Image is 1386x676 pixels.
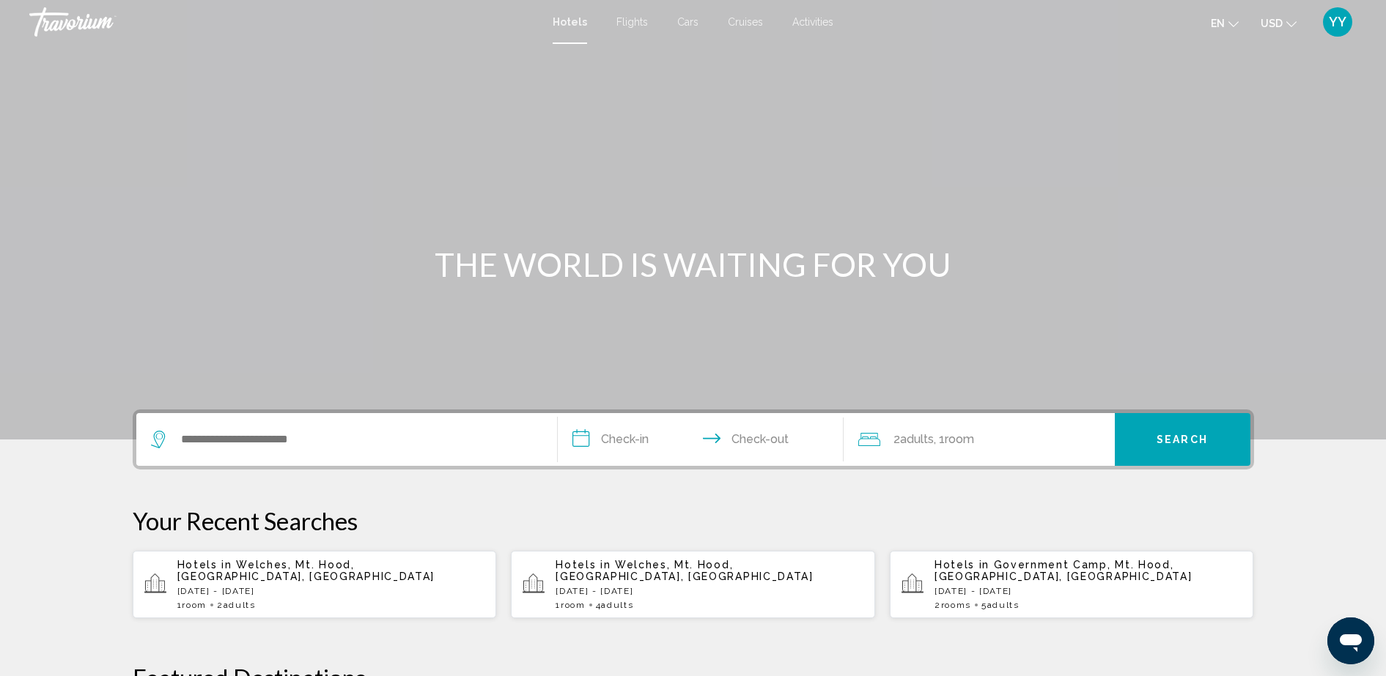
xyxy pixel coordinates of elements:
span: Hotels in [935,559,989,571]
span: 5 [981,600,1020,610]
div: Search widget [136,413,1250,466]
span: Welches, Mt. Hood, [GEOGRAPHIC_DATA], [GEOGRAPHIC_DATA] [556,559,813,582]
span: YY [1329,15,1346,29]
button: Check in and out dates [558,413,844,466]
a: Activities [792,16,833,28]
span: Hotels in [177,559,232,571]
span: Adults [900,432,934,446]
a: Travorium [29,7,538,37]
span: rooms [941,600,971,610]
span: Room [945,432,974,446]
p: [DATE] - [DATE] [556,586,863,596]
span: 4 [596,600,634,610]
a: Cars [677,16,698,28]
span: 2 [893,429,934,450]
span: Adults [224,600,256,610]
h1: THE WORLD IS WAITING FOR YOU [419,245,968,283]
span: Room [182,600,207,610]
button: Hotels in Welches, Mt. Hood, [GEOGRAPHIC_DATA], [GEOGRAPHIC_DATA][DATE] - [DATE]1Room4Adults [511,550,875,619]
a: Hotels [553,16,587,28]
button: Hotels in Welches, Mt. Hood, [GEOGRAPHIC_DATA], [GEOGRAPHIC_DATA][DATE] - [DATE]1Room2Adults [133,550,497,619]
span: en [1211,18,1225,29]
span: Room [561,600,586,610]
span: Adults [987,600,1020,610]
span: 1 [556,600,585,610]
button: Change currency [1261,12,1297,34]
span: Adults [601,600,633,610]
button: Search [1115,413,1250,466]
button: Change language [1211,12,1239,34]
button: User Menu [1319,7,1357,37]
a: Flights [616,16,648,28]
span: , 1 [934,429,974,450]
a: Cruises [728,16,763,28]
p: [DATE] - [DATE] [177,586,485,596]
span: Welches, Mt. Hood, [GEOGRAPHIC_DATA], [GEOGRAPHIC_DATA] [177,559,435,582]
span: 2 [935,600,971,610]
span: Hotels in [556,559,611,571]
button: Hotels in Government Camp, Mt. Hood, [GEOGRAPHIC_DATA], [GEOGRAPHIC_DATA][DATE] - [DATE]2rooms5Ad... [890,550,1254,619]
p: Your Recent Searches [133,506,1254,535]
iframe: Button to launch messaging window [1327,617,1374,664]
span: Search [1157,434,1208,446]
span: Government Camp, Mt. Hood, [GEOGRAPHIC_DATA], [GEOGRAPHIC_DATA] [935,559,1192,582]
p: [DATE] - [DATE] [935,586,1242,596]
span: USD [1261,18,1283,29]
button: Travelers: 2 adults, 0 children [844,413,1115,466]
span: 1 [177,600,207,610]
span: 2 [217,600,256,610]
